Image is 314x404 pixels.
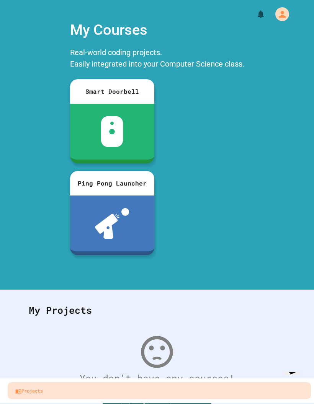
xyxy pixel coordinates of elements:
[101,116,123,147] img: sdb-white.svg
[66,15,248,45] div: My Courses
[21,295,293,325] div: My Projects
[70,79,154,104] div: Smart Doorbell
[8,382,311,399] a: Projects
[95,208,129,239] img: ppl-with-ball.png
[70,171,154,195] div: Ping Pong Launcher
[281,372,306,396] iframe: chat widget
[242,8,267,21] div: My Notifications
[267,5,291,23] div: My Account
[21,371,293,386] div: You don't have any courses!
[66,45,248,73] div: Real-world coding projects. Easily integrated into your Computer Science class.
